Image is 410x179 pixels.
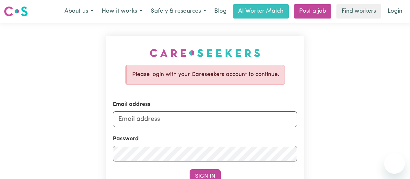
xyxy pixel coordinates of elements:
p: Please login with your Careseekers account to continue. [132,70,279,79]
button: About us [60,5,98,18]
a: Login [384,4,406,19]
label: Password [113,135,139,143]
iframe: Button to launch messaging window [384,153,405,174]
a: Careseekers logo [4,4,28,19]
a: Find workers [336,4,381,19]
input: Email address [113,111,297,127]
a: AI Worker Match [233,4,289,19]
button: Safety & resources [146,5,210,18]
button: How it works [98,5,146,18]
img: Careseekers logo [4,6,28,17]
label: Email address [113,100,150,109]
a: Post a job [294,4,331,19]
a: Blog [210,4,230,19]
